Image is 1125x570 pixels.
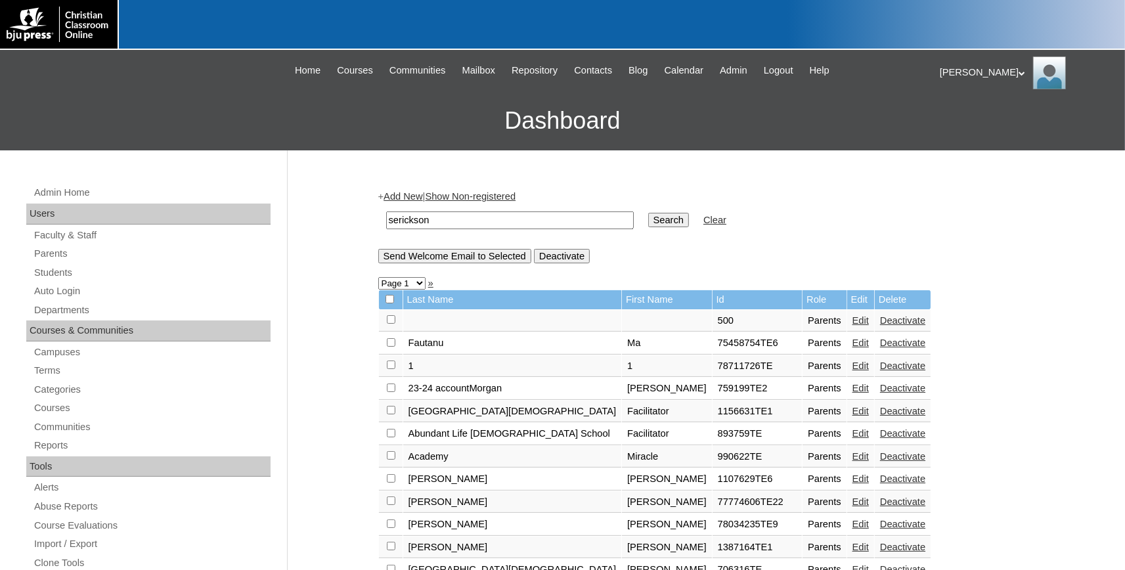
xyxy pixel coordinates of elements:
[803,310,847,332] td: Parents
[383,63,452,78] a: Communities
[33,185,271,201] a: Admin Home
[337,63,373,78] span: Courses
[33,227,271,244] a: Faculty & Staff
[7,91,1118,150] h3: Dashboard
[880,428,925,439] a: Deactivate
[852,383,869,393] a: Edit
[803,446,847,468] td: Parents
[622,423,712,445] td: Facilitator
[803,423,847,445] td: Parents
[622,355,712,378] td: 1
[880,451,925,462] a: Deactivate
[33,419,271,435] a: Communities
[33,265,271,281] a: Students
[852,519,869,529] a: Edit
[880,473,925,484] a: Deactivate
[403,468,622,491] td: [PERSON_NAME]
[403,491,622,514] td: [PERSON_NAME]
[852,451,869,462] a: Edit
[803,491,847,514] td: Parents
[803,468,847,491] td: Parents
[378,249,531,263] input: Send Welcome Email to Selected
[803,63,836,78] a: Help
[384,191,422,202] a: Add New
[288,63,327,78] a: Home
[703,215,726,225] a: Clear
[713,310,803,332] td: 500
[880,383,925,393] a: Deactivate
[33,479,271,496] a: Alerts
[852,473,869,484] a: Edit
[713,401,803,423] td: 1156631TE1
[658,63,710,78] a: Calendar
[757,63,800,78] a: Logout
[713,491,803,514] td: 77774606TE22
[803,514,847,536] td: Parents
[295,63,320,78] span: Home
[713,63,754,78] a: Admin
[622,290,712,309] td: First Name
[880,496,925,507] a: Deactivate
[33,283,271,299] a: Auto Login
[852,542,869,552] a: Edit
[512,63,558,78] span: Repository
[574,63,612,78] span: Contacts
[403,332,622,355] td: Fautanu
[622,378,712,400] td: [PERSON_NAME]
[803,290,847,309] td: Role
[403,401,622,423] td: [GEOGRAPHIC_DATA][DEMOGRAPHIC_DATA]
[403,290,622,309] td: Last Name
[852,315,869,326] a: Edit
[622,332,712,355] td: Ma
[880,406,925,416] a: Deactivate
[622,514,712,536] td: [PERSON_NAME]
[33,517,271,534] a: Course Evaluations
[720,63,747,78] span: Admin
[622,537,712,559] td: [PERSON_NAME]
[810,63,829,78] span: Help
[713,355,803,378] td: 78711726TE
[378,190,1028,263] div: + |
[875,290,931,309] td: Delete
[803,378,847,400] td: Parents
[880,315,925,326] a: Deactivate
[940,56,1112,89] div: [PERSON_NAME]
[648,213,689,227] input: Search
[33,382,271,398] a: Categories
[713,423,803,445] td: 893759TE
[505,63,564,78] a: Repository
[764,63,793,78] span: Logout
[713,332,803,355] td: 75458754TE6
[665,63,703,78] span: Calendar
[880,542,925,552] a: Deactivate
[713,537,803,559] td: 1387164TE1
[403,378,622,400] td: 23-24 accountMorgan
[852,428,869,439] a: Edit
[622,63,654,78] a: Blog
[622,446,712,468] td: Miracle
[713,446,803,468] td: 990622TE
[26,320,271,341] div: Courses & Communities
[567,63,619,78] a: Contacts
[713,378,803,400] td: 759199TE2
[1033,56,1066,89] img: Karen Lawton
[880,338,925,348] a: Deactivate
[622,468,712,491] td: [PERSON_NAME]
[33,246,271,262] a: Parents
[389,63,446,78] span: Communities
[26,204,271,225] div: Users
[847,290,874,309] td: Edit
[534,249,590,263] input: Deactivate
[462,63,496,78] span: Mailbox
[852,406,869,416] a: Edit
[456,63,502,78] a: Mailbox
[26,456,271,477] div: Tools
[622,491,712,514] td: [PERSON_NAME]
[803,537,847,559] td: Parents
[713,514,803,536] td: 78034235TE9
[852,361,869,371] a: Edit
[33,302,271,318] a: Departments
[33,536,271,552] a: Import / Export
[622,401,712,423] td: Facilitator
[403,423,622,445] td: Abundant Life [DEMOGRAPHIC_DATA] School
